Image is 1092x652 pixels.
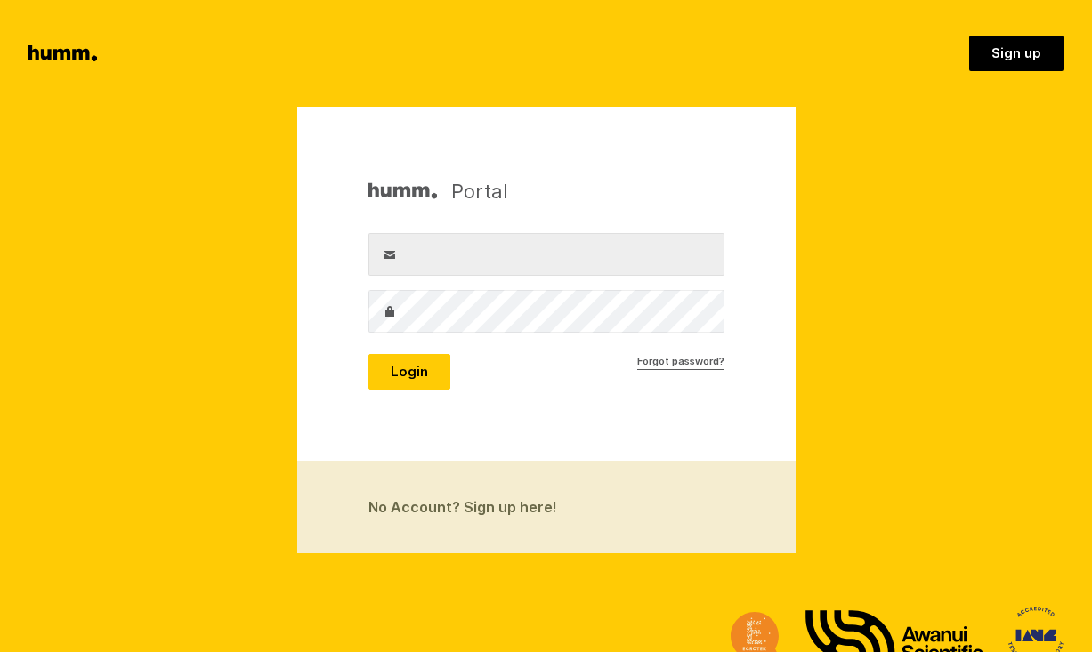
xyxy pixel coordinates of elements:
[368,354,450,390] button: Login
[297,461,796,553] a: No Account? Sign up here!
[969,36,1064,71] a: Sign up
[368,178,437,205] img: Humm
[637,354,724,370] a: Forgot password?
[368,178,508,205] h1: Portal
